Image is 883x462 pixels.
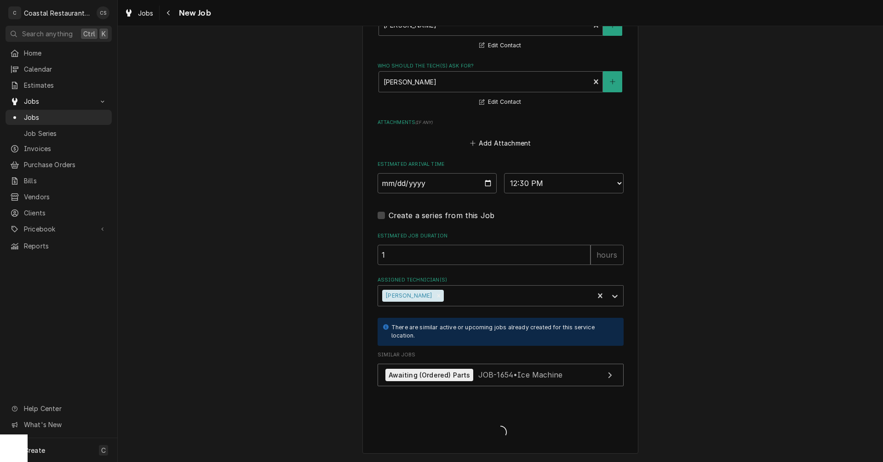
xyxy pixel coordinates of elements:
[24,192,107,202] span: Vendors
[382,290,434,302] div: [PERSON_NAME]
[161,6,176,20] button: Navigate back
[101,445,106,455] span: C
[378,6,624,51] div: Who called in this service?
[385,369,474,381] div: Awaiting (Ordered) Parts
[378,161,624,168] label: Estimated Arrival Time
[389,210,495,221] label: Create a series from this Job
[378,232,624,240] label: Estimated Job Duration
[378,173,497,193] input: Date
[6,238,112,254] a: Reports
[603,71,622,92] button: Create New Contact
[6,94,112,109] a: Go to Jobs
[97,6,109,19] div: Chris Sockriter's Avatar
[24,8,92,18] div: Coastal Restaurant Repair
[6,157,112,172] a: Purchase Orders
[378,351,624,359] span: Similar Jobs
[120,6,157,21] a: Jobs
[102,29,106,39] span: K
[24,96,93,106] span: Jobs
[24,208,107,218] span: Clients
[378,161,624,193] div: Estimated Arrival Time
[378,119,624,126] label: Attachments
[504,173,624,193] select: Time Select
[378,364,624,386] a: View Job
[6,205,112,220] a: Clients
[478,370,562,379] span: JOB-1654 • Ice Machine
[24,113,107,122] span: Jobs
[378,276,624,284] label: Assigned Technician(s)
[6,26,112,42] button: Search anythingCtrlK
[24,224,93,234] span: Pricebook
[6,126,112,141] a: Job Series
[24,129,107,138] span: Job Series
[415,120,433,125] span: ( if any )
[6,221,112,237] a: Go to Pricebook
[434,290,444,302] div: Remove Phill Blush
[468,136,533,149] button: Add Attachment
[24,80,107,90] span: Estimates
[8,6,21,19] div: C
[24,160,107,169] span: Purchase Orders
[83,29,95,39] span: Ctrl
[24,48,107,58] span: Home
[6,401,112,416] a: Go to Help Center
[24,64,107,74] span: Calendar
[6,45,112,61] a: Home
[22,29,73,39] span: Search anything
[6,173,112,188] a: Bills
[6,189,112,204] a: Vendors
[6,78,112,93] a: Estimates
[378,119,624,149] div: Attachments
[24,420,106,429] span: What's New
[478,96,522,108] button: Edit Contact
[97,6,109,19] div: CS
[24,404,106,413] span: Help Center
[391,323,614,340] div: There are similar active or upcoming jobs already created for this service location.
[176,7,211,19] span: New Job
[24,144,107,153] span: Invoices
[378,351,624,391] div: Similar Jobs
[378,62,624,70] label: Who should the tech(s) ask for?
[6,141,112,156] a: Invoices
[24,446,45,454] span: Create
[591,245,624,265] div: hours
[24,176,107,186] span: Bills
[478,40,522,51] button: Edit Contact
[6,110,112,125] a: Jobs
[378,276,624,306] div: Assigned Technician(s)
[24,241,107,251] span: Reports
[378,423,624,442] span: Loading...
[378,62,624,108] div: Who should the tech(s) ask for?
[6,62,112,77] a: Calendar
[6,417,112,432] a: Go to What's New
[378,232,624,265] div: Estimated Job Duration
[138,8,154,18] span: Jobs
[610,79,615,85] svg: Create New Contact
